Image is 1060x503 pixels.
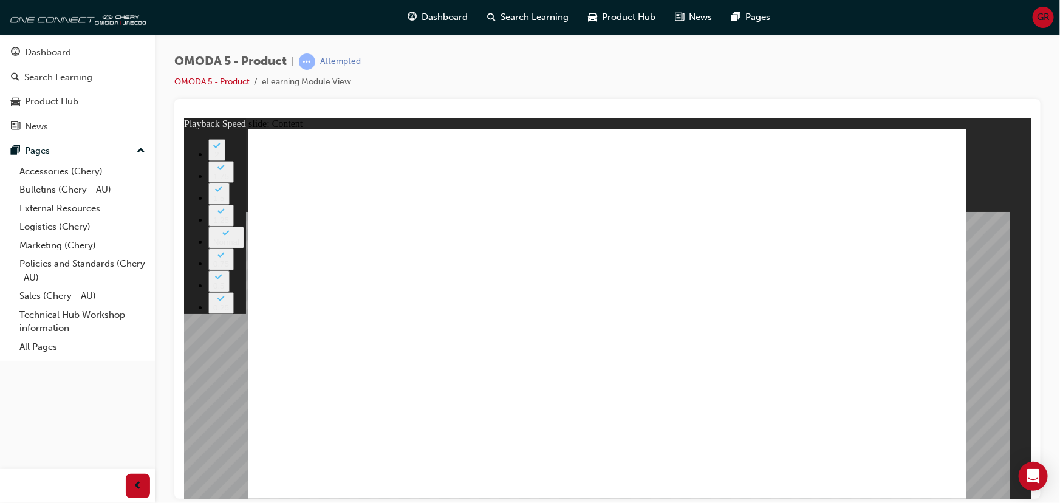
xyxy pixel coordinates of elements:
img: oneconnect [6,5,146,29]
span: pages-icon [732,10,741,25]
a: guage-iconDashboard [398,5,478,30]
li: eLearning Module View [262,75,351,89]
span: pages-icon [11,146,20,157]
div: Search Learning [24,70,92,84]
span: GR [1037,10,1050,24]
div: Open Intercom Messenger [1019,462,1048,491]
span: search-icon [11,72,19,83]
a: All Pages [15,338,150,357]
div: Pages [25,144,50,158]
div: Dashboard [25,46,71,60]
a: Policies and Standards (Chery -AU) [15,255,150,287]
span: Search Learning [501,10,569,24]
a: Bulletins (Chery - AU) [15,180,150,199]
a: Search Learning [5,66,150,89]
div: Product Hub [25,95,78,109]
a: pages-iconPages [722,5,781,30]
a: Accessories (Chery) [15,162,150,181]
span: news-icon [675,10,685,25]
button: Pages [5,140,150,162]
a: Sales (Chery - AU) [15,287,150,306]
span: Dashboard [422,10,468,24]
span: Product Hub [603,10,656,24]
a: Dashboard [5,41,150,64]
button: GR [1033,7,1054,28]
button: DashboardSearch LearningProduct HubNews [5,39,150,140]
a: Product Hub [5,91,150,113]
span: up-icon [137,143,145,159]
a: OMODA 5 - Product [174,77,250,87]
a: Marketing (Chery) [15,236,150,255]
a: car-iconProduct Hub [579,5,666,30]
div: Attempted [320,56,361,67]
span: News [689,10,713,24]
div: News [25,120,48,134]
span: car-icon [589,10,598,25]
span: learningRecordVerb_ATTEMPT-icon [299,53,315,70]
span: | [292,55,294,69]
a: External Resources [15,199,150,218]
span: guage-icon [11,47,20,58]
span: search-icon [488,10,496,25]
span: news-icon [11,121,20,132]
a: news-iconNews [666,5,722,30]
span: car-icon [11,97,20,108]
span: prev-icon [134,479,143,494]
a: search-iconSearch Learning [478,5,579,30]
span: guage-icon [408,10,417,25]
a: Technical Hub Workshop information [15,306,150,338]
a: News [5,115,150,138]
span: OMODA 5 - Product [174,55,287,69]
span: Pages [746,10,771,24]
a: Logistics (Chery) [15,217,150,236]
